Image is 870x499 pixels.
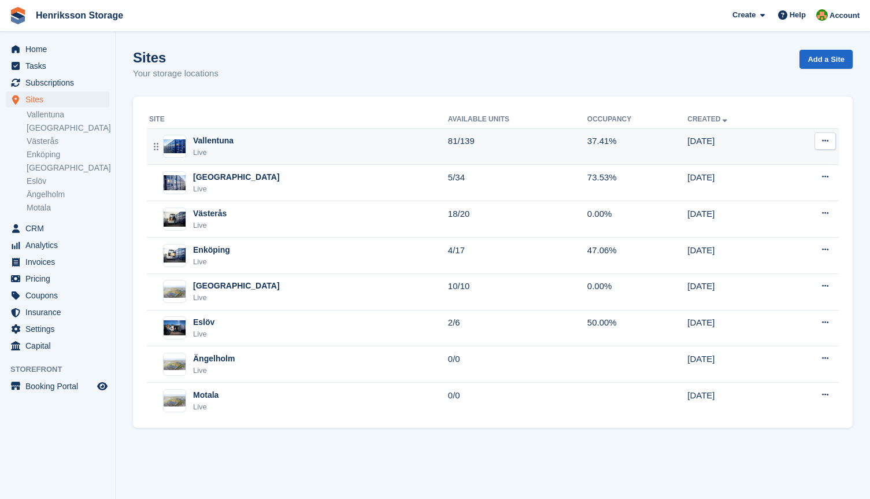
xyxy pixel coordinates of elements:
a: menu [6,378,109,394]
span: Storefront [10,364,115,375]
div: Vallentuna [193,135,234,147]
a: Enköping [27,149,109,160]
img: Image of Motala site [164,394,186,406]
span: Subscriptions [25,75,95,91]
div: Live [193,183,280,195]
div: Eslöv [193,316,214,328]
td: [DATE] [687,273,783,310]
div: Enköping [193,244,230,256]
a: Ängelholm [27,189,109,200]
img: Image of Enköping site [164,248,186,263]
td: 81/139 [448,128,587,165]
span: CRM [25,220,95,236]
div: Live [193,147,234,158]
a: menu [6,287,109,304]
td: 73.53% [587,165,687,201]
span: Account [830,10,860,21]
a: menu [6,271,109,287]
td: 37.41% [587,128,687,165]
td: [DATE] [687,346,783,383]
td: 47.06% [587,238,687,274]
a: menu [6,321,109,337]
span: Settings [25,321,95,337]
span: Create [732,9,756,21]
td: [DATE] [687,165,783,201]
a: menu [6,91,109,108]
span: Home [25,41,95,57]
a: menu [6,220,109,236]
span: Insurance [25,304,95,320]
td: 5/34 [448,165,587,201]
img: Image of Västerås site [164,212,186,227]
div: Live [193,328,214,340]
div: Live [193,365,235,376]
a: menu [6,237,109,253]
td: [DATE] [687,201,783,238]
a: menu [6,75,109,91]
img: Image of Ängelholm site [164,358,186,371]
td: [DATE] [687,383,783,419]
span: Tasks [25,58,95,74]
div: Live [193,401,219,413]
a: menu [6,41,109,57]
a: [GEOGRAPHIC_DATA] [27,123,109,134]
td: 0.00% [587,201,687,238]
td: 10/10 [448,273,587,310]
a: menu [6,58,109,74]
img: Image of Kristianstad site [164,286,186,298]
div: Ängelholm [193,353,235,365]
a: Preview store [95,379,109,393]
div: [GEOGRAPHIC_DATA] [193,171,280,183]
th: Site [147,110,448,129]
td: 50.00% [587,310,687,346]
span: Analytics [25,237,95,253]
td: [DATE] [687,310,783,346]
td: 0.00% [587,273,687,310]
td: [DATE] [687,128,783,165]
th: Occupancy [587,110,687,129]
a: Add a Site [799,50,853,69]
div: Live [193,256,230,268]
td: 4/17 [448,238,587,274]
a: Motala [27,202,109,213]
td: [DATE] [687,238,783,274]
td: 0/0 [448,346,587,383]
td: 0/0 [448,383,587,419]
a: Created [687,115,730,123]
img: Image of Vallentuna site [164,139,186,153]
img: Image of Halmstad site [164,175,186,190]
td: 18/20 [448,201,587,238]
span: Invoices [25,254,95,270]
a: menu [6,338,109,354]
div: Motala [193,389,219,401]
a: [GEOGRAPHIC_DATA] [27,162,109,173]
img: stora-icon-8386f47178a22dfd0bd8f6a31ec36ba5ce8667c1dd55bd0f319d3a0aa187defe.svg [9,7,27,24]
h1: Sites [133,50,219,65]
span: Booking Portal [25,378,95,394]
img: Image of Eslöv site [164,320,186,335]
a: Västerås [27,136,109,147]
span: Capital [25,338,95,354]
div: Västerås [193,208,227,220]
img: Mikael Holmström [816,9,828,21]
div: [GEOGRAPHIC_DATA] [193,280,280,292]
span: Sites [25,91,95,108]
a: Vallentuna [27,109,109,120]
a: Henriksson Storage [31,6,128,25]
a: menu [6,304,109,320]
div: Live [193,292,280,304]
p: Your storage locations [133,67,219,80]
a: Eslöv [27,176,109,187]
th: Available Units [448,110,587,129]
span: Coupons [25,287,95,304]
span: Pricing [25,271,95,287]
a: menu [6,254,109,270]
div: Live [193,220,227,231]
span: Help [790,9,806,21]
td: 2/6 [448,310,587,346]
